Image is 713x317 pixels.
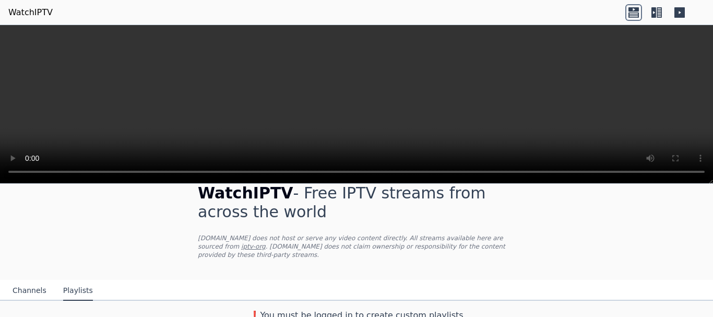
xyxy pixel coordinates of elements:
[63,281,93,301] button: Playlists
[198,234,515,259] p: [DOMAIN_NAME] does not host or serve any video content directly. All streams available here are s...
[8,6,53,19] a: WatchIPTV
[13,281,46,301] button: Channels
[241,243,266,250] a: iptv-org
[198,184,515,221] h1: - Free IPTV streams from across the world
[198,184,293,202] span: WatchIPTV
